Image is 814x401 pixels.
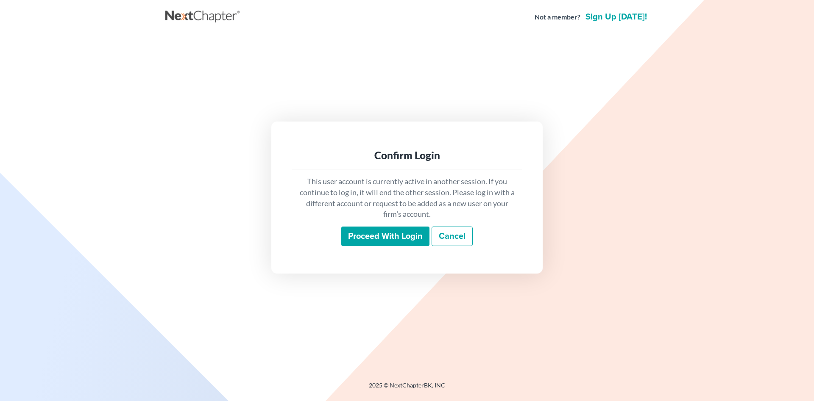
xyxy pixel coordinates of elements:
a: Sign up [DATE]! [584,13,649,21]
strong: Not a member? [535,12,580,22]
div: 2025 © NextChapterBK, INC [165,381,649,396]
p: This user account is currently active in another session. If you continue to log in, it will end ... [298,176,516,220]
a: Cancel [432,227,473,246]
input: Proceed with login [341,227,429,246]
div: Confirm Login [298,149,516,162]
